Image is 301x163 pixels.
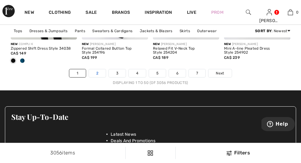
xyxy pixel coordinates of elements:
a: 4 [129,69,146,77]
span: CA$ 149 [11,51,26,55]
div: [PERSON_NAME] [224,42,290,47]
a: Clothing [49,10,71,16]
img: 1ère Avenue [2,5,15,17]
div: Displaying 1 to 50 (of 3056 products) [11,80,290,85]
a: Sale [86,10,97,16]
img: My Info [267,9,272,16]
img: Filters [227,151,232,156]
img: Filters [148,150,153,156]
span: 3056 [50,150,62,156]
div: Relaxed Fit V-Neck Top Style 254204 [153,47,219,55]
a: Skirts [177,27,193,35]
div: Zippered Shift Dress Style 34038 [11,47,77,51]
div: Teal [18,56,27,66]
a: Sign In [267,9,272,15]
nav: Page navigation [11,69,290,85]
a: Pants [72,27,89,35]
a: Brands [112,10,130,16]
span: Next [216,70,224,76]
img: search the website [246,9,251,16]
a: Sweaters & Cardigans [89,27,135,35]
div: Black [9,56,18,66]
strong: Sort By [255,29,272,33]
a: Dresses & Jumpsuits [26,27,71,35]
span: New [224,42,231,46]
a: 3 [109,69,126,77]
span: CA$ 239 [224,55,240,60]
div: [PERSON_NAME] [82,42,148,47]
div: Filters [179,149,297,157]
span: New [82,42,89,46]
a: Jackets & Blazers [137,27,176,35]
div: Formal Collared Button Top Style 254196 [82,47,148,55]
iframe: Opens a widget where you can find more information [261,117,295,132]
span: CA$ 189 [153,55,168,60]
span: New [153,42,160,46]
a: 2 [89,69,106,77]
div: [PERSON_NAME] [153,42,219,47]
span: New [11,42,17,46]
img: My Bag [288,9,293,16]
a: Tops [11,27,25,35]
div: COMPLI K [11,42,77,47]
a: Next [208,69,231,77]
h3: Stay Up-To-Date [11,113,290,121]
a: New [25,10,34,16]
div: [PERSON_NAME] [259,17,280,24]
a: Outerwear [194,27,220,35]
span: CA$ 199 [82,55,97,60]
span: Inspiration [145,10,172,16]
a: Live [187,9,196,16]
span: Deals And Promotions [111,138,155,144]
a: 0 [280,9,301,16]
a: 1 [69,69,86,77]
a: 7 [189,69,205,77]
a: Prom [211,9,223,16]
a: 6 [169,69,186,77]
a: 5 [149,69,166,77]
div: : Newest [255,28,290,34]
div: Mini A-line Pleated Dress Style 254902 [224,47,290,55]
span: 0 [296,9,299,15]
span: Latest News [111,131,136,138]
